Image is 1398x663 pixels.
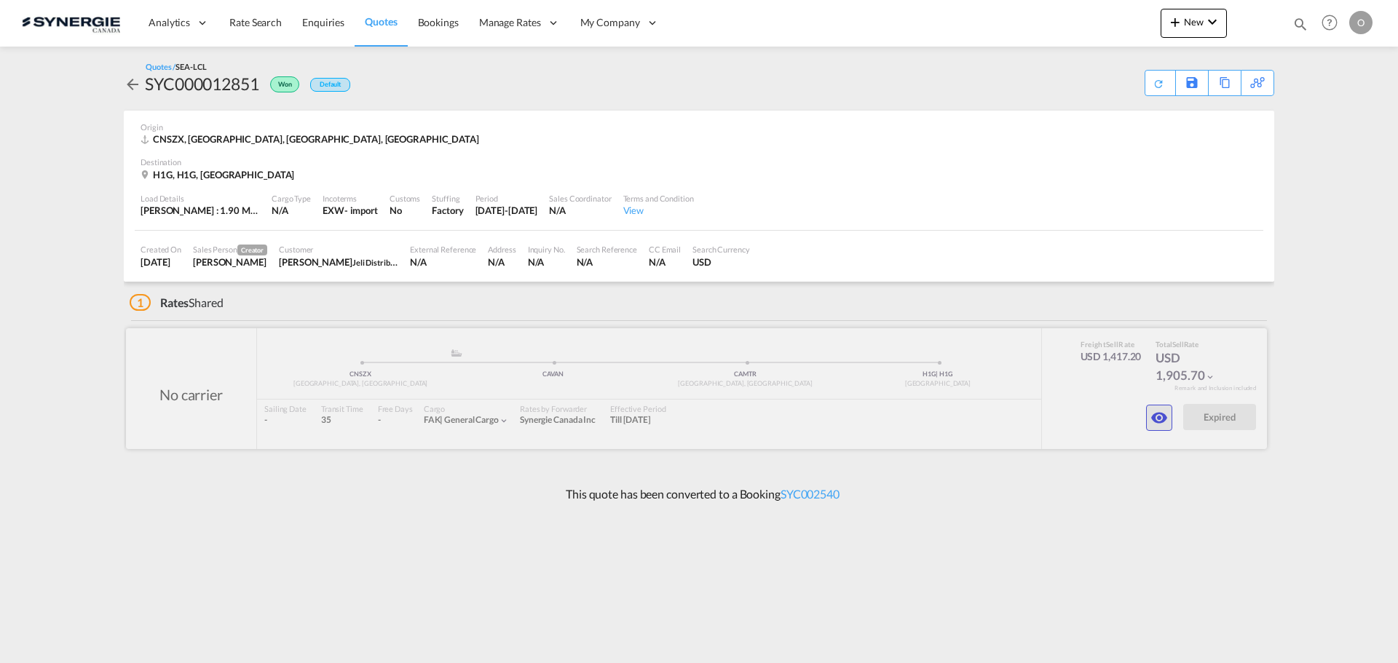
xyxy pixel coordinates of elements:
[488,244,516,255] div: Address
[193,244,267,255] div: Sales Person
[418,16,459,28] span: Bookings
[160,295,189,309] span: Rates
[558,486,840,502] p: This quote has been converted to a Booking
[344,204,378,217] div: - import
[1204,13,1221,31] md-icon: icon-chevron-down
[1176,71,1208,95] div: Save As Template
[153,133,479,145] span: CNSZX, [GEOGRAPHIC_DATA], [GEOGRAPHIC_DATA], [GEOGRAPHIC_DATA]
[692,255,750,269] div: USD
[781,487,840,501] a: SYC002540
[279,255,398,269] div: Huda Hindawi
[259,72,303,95] div: Won
[323,193,378,204] div: Incoterms
[130,294,151,311] span: 1
[549,193,611,204] div: Sales Coordinator
[475,193,538,204] div: Period
[577,244,637,255] div: Search Reference
[623,204,694,217] div: View
[390,193,420,204] div: Customs
[141,168,298,181] div: H1G, H1G, Canada
[278,80,296,94] span: Won
[1166,16,1221,28] span: New
[1349,11,1373,34] div: O
[528,244,565,255] div: Inquiry No.
[1146,405,1172,431] button: icon-eye
[272,204,311,217] div: N/A
[146,61,207,72] div: Quotes /SEA-LCL
[649,244,681,255] div: CC Email
[352,256,408,268] span: Jeli Distribution
[141,255,181,269] div: 1 Jul 2025
[479,15,541,30] span: Manage Rates
[279,244,398,255] div: Customer
[1317,10,1342,35] span: Help
[432,204,463,217] div: Factory Stuffing
[1150,409,1168,426] md-icon: icon-eye
[141,132,483,146] div: CNSZX, Shenzhen, GD, Europe
[141,244,181,255] div: Created On
[272,193,311,204] div: Cargo Type
[145,72,259,95] div: SYC000012851
[390,204,420,217] div: No
[577,255,637,269] div: N/A
[1161,9,1227,38] button: icon-plus 400-fgNewicon-chevron-down
[410,244,476,255] div: External Reference
[1317,10,1349,36] div: Help
[141,193,260,204] div: Load Details
[1292,16,1308,38] div: icon-magnify
[22,7,120,39] img: 1f56c880d42311ef80fc7dca854c8e59.png
[193,255,267,269] div: Rosa Ho
[323,204,344,217] div: EXW
[302,16,344,28] span: Enquiries
[130,295,224,311] div: Shared
[549,204,611,217] div: N/A
[623,193,694,204] div: Terms and Condition
[475,204,538,217] div: 14 Jul 2025
[141,204,260,217] div: [PERSON_NAME] : 1.90 MT | Volumetric Wt : 11.60 CBM | Chargeable Wt : 11.60 W/M
[1153,71,1168,90] div: Quote PDF is not available at this time
[649,255,681,269] div: N/A
[237,245,267,255] span: Creator
[692,244,750,255] div: Search Currency
[528,255,565,269] div: N/A
[410,255,476,269] div: N/A
[1166,13,1184,31] md-icon: icon-plus 400-fg
[175,62,206,71] span: SEA-LCL
[310,78,350,92] div: Default
[229,16,282,28] span: Rate Search
[141,122,1257,132] div: Origin
[432,193,463,204] div: Stuffing
[149,15,190,30] span: Analytics
[124,76,141,93] md-icon: icon-arrow-left
[124,72,145,95] div: icon-arrow-left
[1153,78,1164,90] md-icon: icon-refresh
[365,15,397,28] span: Quotes
[488,255,516,269] div: N/A
[580,15,640,30] span: My Company
[141,156,1257,167] div: Destination
[1292,16,1308,32] md-icon: icon-magnify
